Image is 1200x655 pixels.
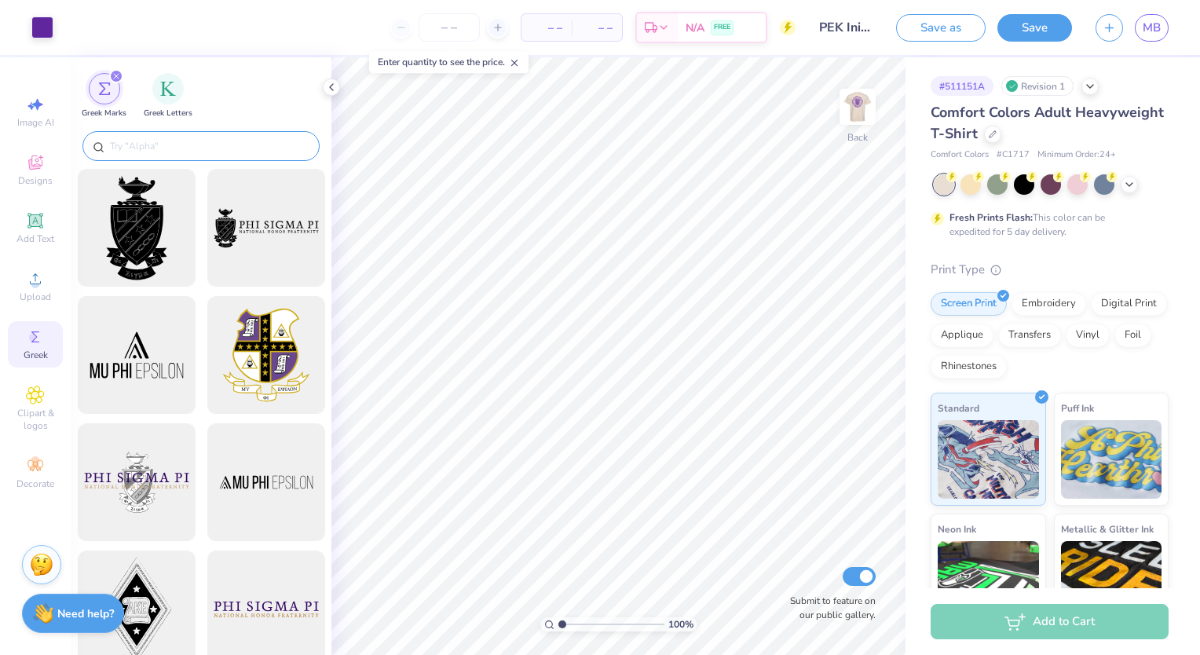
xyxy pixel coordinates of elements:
span: Image AI [17,116,54,129]
span: N/A [686,20,704,36]
span: Clipart & logos [8,407,63,432]
div: This color can be expedited for 5 day delivery. [949,210,1143,239]
span: – – [531,20,562,36]
strong: Need help? [57,606,114,621]
span: Add Text [16,232,54,245]
img: Puff Ink [1061,420,1162,499]
div: Applique [931,324,993,347]
span: Minimum Order: 24 + [1037,148,1116,162]
img: Back [842,91,873,123]
img: Greek Marks Image [98,82,111,95]
div: Vinyl [1066,324,1110,347]
div: Foil [1114,324,1151,347]
div: filter for Greek Marks [82,73,126,119]
img: Metallic & Glitter Ink [1061,541,1162,620]
span: Designs [18,174,53,187]
div: Enter quantity to see the price. [369,51,529,73]
button: Save as [896,14,986,42]
div: Rhinestones [931,355,1007,379]
strong: Fresh Prints Flash: [949,211,1033,224]
span: Decorate [16,478,54,490]
span: Greek Letters [144,108,192,119]
span: Comfort Colors Adult Heavyweight T-Shirt [931,103,1164,143]
div: Print Type [931,261,1169,279]
div: # 511151A [931,76,993,96]
div: filter for Greek Letters [144,73,192,119]
span: MB [1143,19,1161,37]
label: Submit to feature on our public gallery. [781,594,876,622]
span: Puff Ink [1061,400,1094,416]
img: Standard [938,420,1039,499]
input: Untitled Design [807,12,884,43]
div: Embroidery [1012,292,1086,316]
span: FREE [714,22,730,33]
div: Screen Print [931,292,1007,316]
button: Save [997,14,1072,42]
div: Digital Print [1091,292,1167,316]
span: # C1717 [997,148,1030,162]
div: Revision 1 [1001,76,1074,96]
span: Greek [24,349,48,361]
span: Comfort Colors [931,148,989,162]
span: Upload [20,291,51,303]
div: Transfers [998,324,1061,347]
button: filter button [144,73,192,119]
span: Metallic & Glitter Ink [1061,521,1154,537]
div: Back [847,130,868,145]
span: 100 % [668,617,693,631]
input: Try "Alpha" [108,138,309,154]
img: Greek Letters Image [160,81,176,97]
input: – – [419,13,480,42]
img: Neon Ink [938,541,1039,620]
span: – – [581,20,613,36]
a: MB [1135,14,1169,42]
span: Greek Marks [82,108,126,119]
span: Neon Ink [938,521,976,537]
span: Standard [938,400,979,416]
button: filter button [82,73,126,119]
